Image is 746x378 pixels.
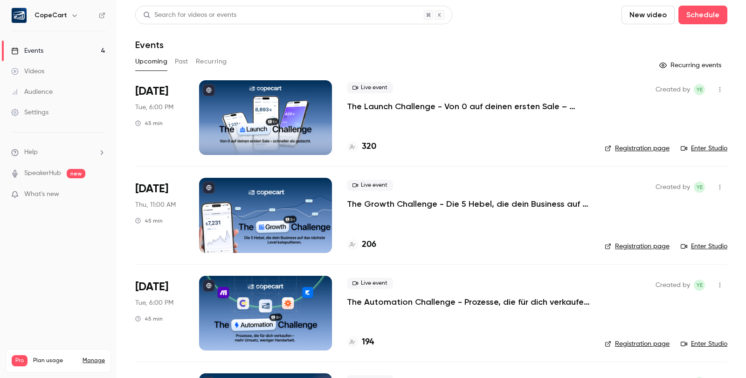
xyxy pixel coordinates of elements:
[196,54,227,69] button: Recurring
[135,315,163,322] div: 45 min
[347,296,590,308] a: The Automation Challenge - Prozesse, die für dich verkaufen – mehr Umsatz, weniger Handarbeit
[67,169,85,178] span: new
[83,357,105,364] a: Manage
[135,39,164,50] h1: Events
[347,238,376,251] a: 206
[694,280,705,291] span: Yasamin Esfahani
[11,46,43,56] div: Events
[11,67,44,76] div: Videos
[362,140,376,153] h4: 320
[135,80,184,155] div: Sep 30 Tue, 6:00 PM (Europe/Berlin)
[135,298,173,308] span: Tue, 6:00 PM
[362,238,376,251] h4: 206
[697,280,703,291] span: YE
[347,336,374,349] a: 194
[143,10,236,20] div: Search for videos or events
[697,182,703,193] span: YE
[697,84,703,95] span: YE
[11,108,48,117] div: Settings
[11,87,53,97] div: Audience
[11,147,105,157] li: help-dropdown-opener
[347,82,393,93] span: Live event
[12,8,27,23] img: CopeCart
[605,144,670,153] a: Registration page
[35,11,67,20] h6: CopeCart
[33,357,77,364] span: Plan usage
[681,242,727,251] a: Enter Studio
[681,339,727,349] a: Enter Studio
[678,6,727,24] button: Schedule
[24,147,38,157] span: Help
[135,119,163,127] div: 45 min
[135,103,173,112] span: Tue, 6:00 PM
[135,276,184,350] div: Oct 7 Tue, 6:00 PM (Europe/Berlin)
[135,54,167,69] button: Upcoming
[655,58,727,73] button: Recurring events
[694,84,705,95] span: Yasamin Esfahani
[656,182,690,193] span: Created by
[24,189,59,199] span: What's new
[347,278,393,289] span: Live event
[656,280,690,291] span: Created by
[175,54,188,69] button: Past
[605,242,670,251] a: Registration page
[681,144,727,153] a: Enter Studio
[656,84,690,95] span: Created by
[347,180,393,191] span: Live event
[135,84,168,99] span: [DATE]
[135,217,163,224] div: 45 min
[135,200,176,210] span: Thu, 11:00 AM
[362,336,374,349] h4: 194
[622,6,675,24] button: New video
[24,168,61,178] a: SpeakerHub
[135,280,168,294] span: [DATE]
[347,140,376,153] a: 320
[135,178,184,252] div: Oct 2 Thu, 11:00 AM (Europe/Berlin)
[135,182,168,196] span: [DATE]
[12,355,28,366] span: Pro
[605,339,670,349] a: Registration page
[347,101,590,112] a: The Launch Challenge - Von 0 auf deinen ersten Sale – schneller als gedacht
[347,198,590,210] a: The Growth Challenge - Die 5 Hebel, die dein Business auf das nächste Level katapultieren
[694,182,705,193] span: Yasamin Esfahani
